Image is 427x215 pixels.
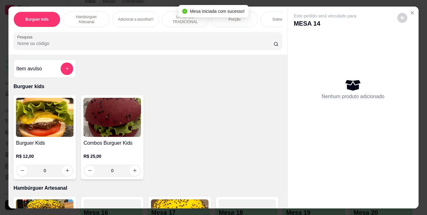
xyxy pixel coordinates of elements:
[272,17,296,22] p: Sobremesa !!!
[17,34,35,40] label: Pesquisa
[190,9,244,14] span: Mesa iniciada com sucesso!
[294,13,356,19] p: Este pedido será vinculado para
[167,14,203,24] p: LANCHES TRADICIONAL
[13,184,282,192] p: Hambúrguer Artesanal
[229,17,240,22] p: Porção
[17,166,27,176] button: decrease-product-quantity
[294,19,356,28] p: MESA 14
[407,8,417,18] button: Close
[25,17,48,22] p: Burguer kids
[62,166,72,176] button: increase-product-quantity
[68,14,104,24] p: Hambúrguer Artesanal
[397,13,407,23] button: decrease-product-quantity
[85,166,95,176] button: decrease-product-quantity
[13,83,282,90] p: Burguer kids
[83,153,141,159] p: R$ 25,00
[83,98,141,137] img: product-image
[83,139,141,147] h4: Combos Burguer Kids
[182,9,187,14] span: check-circle
[16,65,42,72] h4: Item avulso
[16,153,73,159] p: R$ 12,00
[130,166,140,176] button: increase-product-quantity
[16,139,73,147] h4: Burguer Kids
[16,98,73,137] img: product-image
[17,40,274,47] input: Pesquisa
[322,93,384,100] p: Nenhum produto adicionado
[118,17,153,22] p: Adicional a escolha!!!
[61,62,73,75] button: add-separate-item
